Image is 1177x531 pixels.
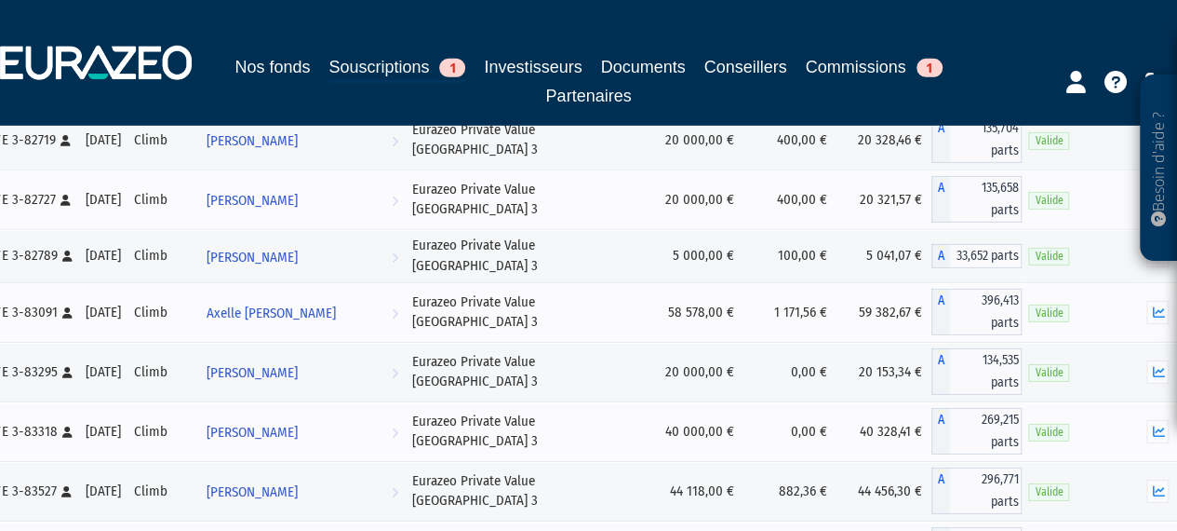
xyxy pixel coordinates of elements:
[743,402,837,461] td: 0,00 €
[392,240,398,275] i: Voir l'investisseur
[743,342,837,402] td: 0,00 €
[836,402,931,461] td: 40 328,41 €
[392,475,398,510] i: Voir l'investisseur
[484,54,582,80] a: Investisseurs
[743,282,837,342] td: 1 171,56 €
[950,116,1022,163] span: 135,704 parts
[950,468,1022,514] span: 296,771 parts
[127,170,199,229] td: Climb
[207,356,298,390] span: [PERSON_NAME]
[62,307,73,319] i: [Français] Personne physique
[61,486,72,497] i: [Français] Personne physique
[62,251,73,262] i: [Français] Personne physique
[931,348,950,395] span: A
[199,181,407,218] a: [PERSON_NAME]
[60,195,71,206] i: [Français] Personne physique
[412,236,639,276] div: Eurazeo Private Value [GEOGRAPHIC_DATA] 3
[704,54,787,80] a: Conseillers
[392,296,398,331] i: Voir l'investisseur
[647,402,743,461] td: 40 000,00 €
[207,415,298,450] span: [PERSON_NAME]
[412,471,639,511] div: Eurazeo Private Value [GEOGRAPHIC_DATA] 3
[199,353,407,390] a: [PERSON_NAME]
[950,244,1022,268] span: 33,652 parts
[836,282,931,342] td: 59 382,67 €
[207,475,298,510] span: [PERSON_NAME]
[207,124,298,158] span: [PERSON_NAME]
[1148,85,1170,252] p: Besoin d'aide ?
[950,408,1022,455] span: 269,215 parts
[86,303,121,322] div: [DATE]
[207,184,298,218] span: [PERSON_NAME]
[392,356,398,390] i: Voir l'investisseur
[392,124,398,158] i: Voir l'investisseur
[127,461,199,521] td: Climb
[743,461,837,521] td: 882,36 €
[86,130,121,150] div: [DATE]
[412,180,639,220] div: Eurazeo Private Value [GEOGRAPHIC_DATA] 3
[1028,132,1069,150] span: Valide
[743,110,837,170] td: 400,00 €
[931,408,950,455] span: A
[412,293,639,333] div: Eurazeo Private Value [GEOGRAPHIC_DATA] 3
[931,468,1022,514] div: A - Eurazeo Private Value Europe 3
[86,482,121,501] div: [DATE]
[62,427,73,438] i: [Français] Personne physique
[647,461,743,521] td: 44 118,00 €
[392,184,398,218] i: Voir l'investisseur
[127,402,199,461] td: Climb
[439,59,465,77] span: 1
[647,110,743,170] td: 20 000,00 €
[836,170,931,229] td: 20 321,57 €
[127,342,199,402] td: Climb
[601,54,686,80] a: Documents
[127,110,199,170] td: Climb
[412,352,639,392] div: Eurazeo Private Value [GEOGRAPHIC_DATA] 3
[950,289,1022,335] span: 396,413 parts
[207,296,336,331] span: Axelle [PERSON_NAME]
[199,121,407,158] a: [PERSON_NAME]
[1028,248,1069,265] span: Valide
[1028,364,1069,382] span: Valide
[199,293,407,331] a: Axelle [PERSON_NAME]
[647,342,743,402] td: 20 000,00 €
[86,246,121,265] div: [DATE]
[127,282,199,342] td: Climb
[412,412,639,452] div: Eurazeo Private Value [GEOGRAPHIC_DATA] 3
[931,244,950,268] span: A
[412,120,639,160] div: Eurazeo Private Value [GEOGRAPHIC_DATA] 3
[743,170,837,229] td: 400,00 €
[931,408,1022,455] div: A - Eurazeo Private Value Europe 3
[199,472,407,510] a: [PERSON_NAME]
[931,244,1022,268] div: A - Eurazeo Private Value Europe 3
[1028,192,1069,210] span: Valide
[931,289,1022,335] div: A - Eurazeo Private Value Europe 3
[234,54,310,80] a: Nos fonds
[931,176,950,223] span: A
[836,342,931,402] td: 20 153,34 €
[127,229,199,282] td: Climb
[950,176,1022,223] span: 135,658 parts
[931,116,1022,163] div: A - Eurazeo Private Value Europe 3
[836,110,931,170] td: 20 328,46 €
[836,229,931,282] td: 5 041,07 €
[545,83,631,109] a: Partenaires
[931,468,950,514] span: A
[647,170,743,229] td: 20 000,00 €
[743,229,837,282] td: 100,00 €
[950,348,1022,395] span: 134,535 parts
[836,461,931,521] td: 44 456,30 €
[1028,305,1069,322] span: Valide
[1028,424,1069,442] span: Valide
[647,229,743,282] td: 5 000,00 €
[916,59,943,77] span: 1
[62,367,73,378] i: [Français] Personne physique
[931,289,950,335] span: A
[86,362,121,382] div: [DATE]
[199,238,407,275] a: [PERSON_NAME]
[199,413,407,450] a: [PERSON_NAME]
[931,176,1022,223] div: A - Eurazeo Private Value Europe 3
[207,240,298,275] span: [PERSON_NAME]
[1028,483,1069,501] span: Valide
[931,348,1022,395] div: A - Eurazeo Private Value Europe 3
